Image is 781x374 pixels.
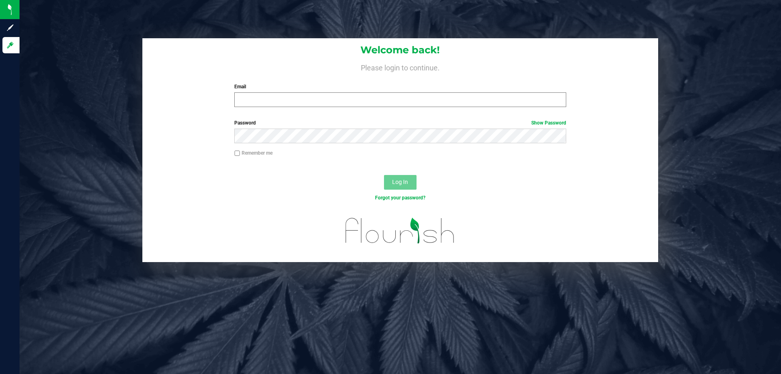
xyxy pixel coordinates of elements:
[6,24,14,32] inline-svg: Sign up
[384,175,417,190] button: Log In
[142,45,658,55] h1: Welcome back!
[142,62,658,72] h4: Please login to continue.
[375,195,425,201] a: Forgot your password?
[234,149,273,157] label: Remember me
[531,120,566,126] a: Show Password
[234,120,256,126] span: Password
[234,151,240,156] input: Remember me
[6,41,14,49] inline-svg: Log in
[392,179,408,185] span: Log In
[234,83,566,90] label: Email
[336,210,465,252] img: flourish_logo.svg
